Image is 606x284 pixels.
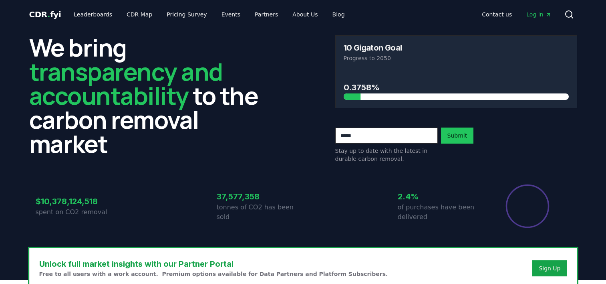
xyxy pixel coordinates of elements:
span: CDR fyi [29,10,61,19]
h3: 10 Gigaton Goal [344,44,402,52]
a: Pricing Survey [160,7,213,22]
button: Sign Up [532,260,567,276]
div: Percentage of sales delivered [505,184,550,229]
nav: Main [67,7,351,22]
p: Progress to 2050 [344,54,569,62]
a: Contact us [475,7,518,22]
h3: 0.3758% [344,81,569,93]
span: transparency and accountability [29,55,223,112]
span: Log in [526,10,551,18]
h3: 2.4% [398,191,484,203]
a: Log in [520,7,558,22]
a: CDR Map [120,7,159,22]
h2: We bring to the carbon removal market [29,35,271,156]
p: Stay up to date with the latest in durable carbon removal. [335,147,438,163]
h3: 37,577,358 [217,191,303,203]
p: spent on CO2 removal [36,207,122,217]
h3: $10,378,124,518 [36,195,122,207]
button: Submit [441,128,474,144]
p: of purchases have been delivered [398,203,484,222]
a: Blog [326,7,351,22]
nav: Main [475,7,558,22]
a: Leaderboards [67,7,119,22]
p: tonnes of CO2 has been sold [217,203,303,222]
a: Events [215,7,247,22]
p: Free to all users with a work account. Premium options available for Data Partners and Platform S... [39,270,388,278]
a: About Us [286,7,324,22]
span: . [47,10,50,19]
a: Sign Up [539,264,560,272]
h3: Unlock full market insights with our Partner Portal [39,258,388,270]
a: CDR.fyi [29,9,61,20]
a: Partners [248,7,284,22]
